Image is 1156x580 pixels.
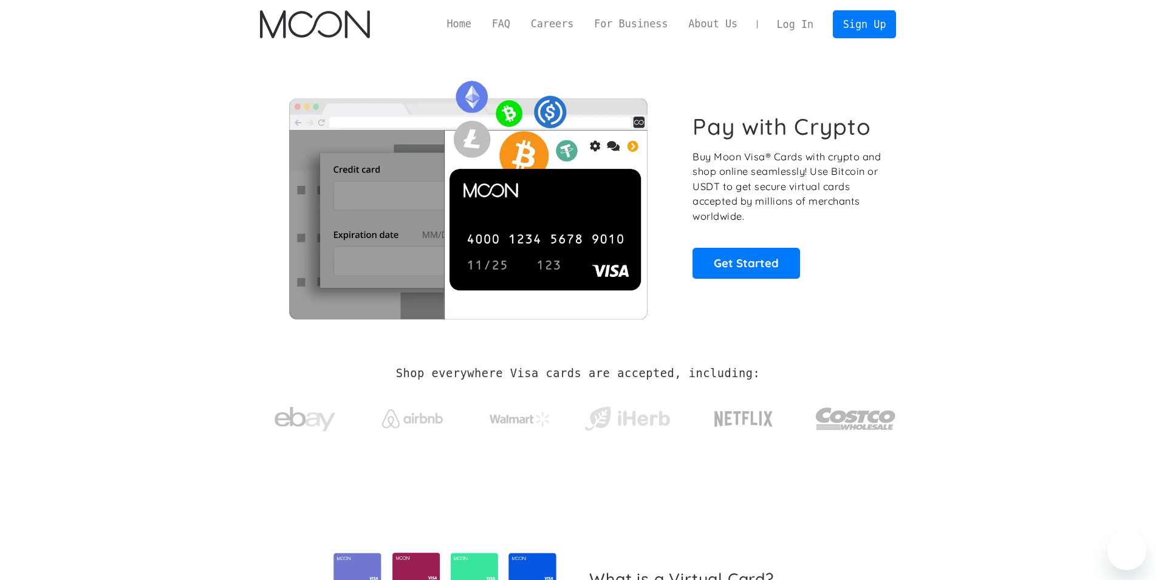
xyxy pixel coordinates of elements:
a: Netflix [689,392,798,440]
a: Get Started [693,248,800,278]
img: Moon Cards let you spend your crypto anywhere Visa is accepted. [260,72,676,319]
img: Costco [815,396,897,442]
img: Netflix [713,404,774,434]
a: Costco [815,384,897,448]
h2: Shop everywhere Visa cards are accepted, including: [396,367,760,380]
a: Careers [521,16,584,32]
a: About Us [678,16,748,32]
img: ebay [275,400,335,438]
a: ebay [260,388,351,445]
a: home [260,10,370,38]
img: Airbnb [382,409,443,428]
img: Walmart [490,412,550,426]
a: Walmart [474,400,565,432]
a: For Business [584,16,678,32]
img: iHerb [582,403,672,435]
a: Home [437,16,482,32]
iframe: Button to launch messaging window [1107,531,1146,570]
a: Sign Up [833,10,896,38]
a: iHerb [582,391,672,441]
h1: Pay with Crypto [693,113,871,140]
p: Buy Moon Visa® Cards with crypto and shop online seamlessly! Use Bitcoin or USDT to get secure vi... [693,149,883,224]
a: Log In [767,11,824,38]
a: FAQ [482,16,521,32]
img: Moon Logo [260,10,370,38]
a: Airbnb [367,397,457,434]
